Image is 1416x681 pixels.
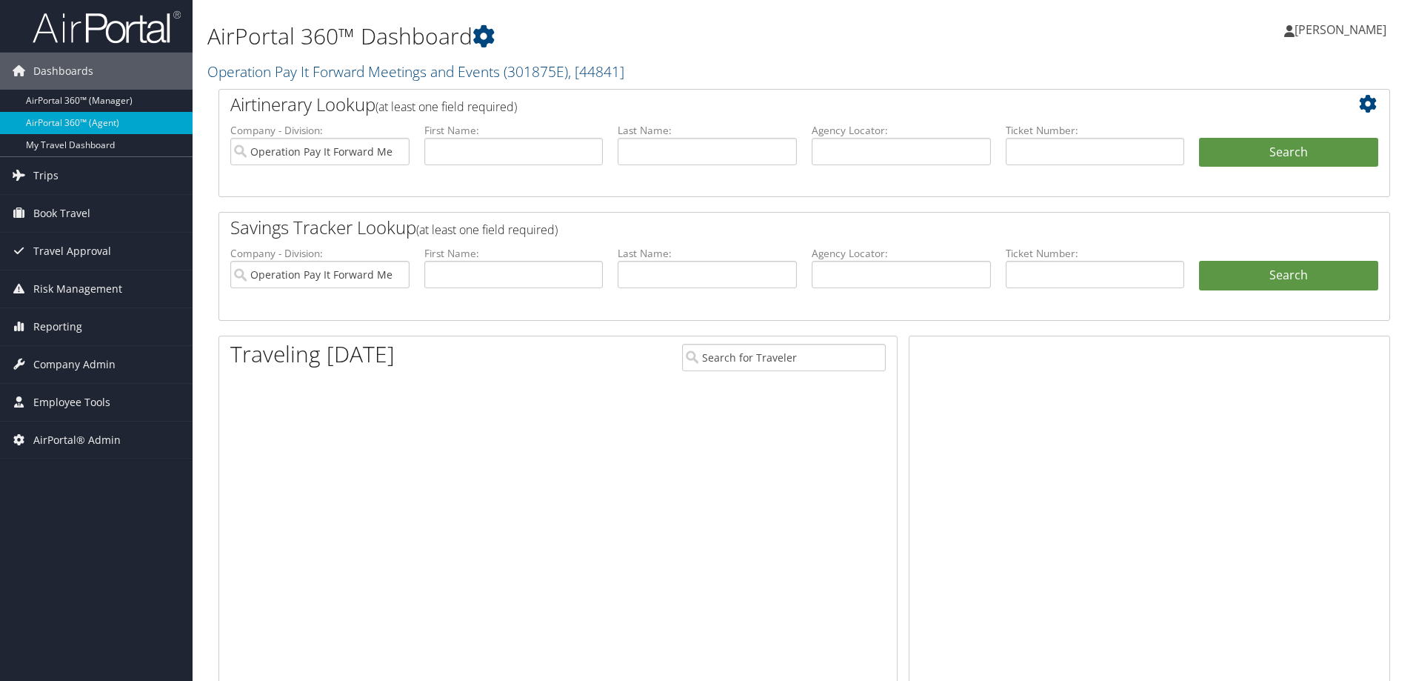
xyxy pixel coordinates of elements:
span: Reporting [33,308,82,345]
a: [PERSON_NAME] [1284,7,1401,52]
span: (at least one field required) [375,99,517,115]
span: Company Admin [33,346,116,383]
label: Agency Locator: [812,123,991,138]
a: Operation Pay It Forward Meetings and Events [207,62,624,82]
label: Ticket Number: [1006,246,1185,261]
span: Employee Tools [33,384,110,421]
label: First Name: [424,123,604,138]
span: ( 301875E ) [504,62,568,82]
h1: Traveling [DATE] [230,339,395,370]
span: Risk Management [33,270,122,308]
label: First Name: [424,246,604,261]
input: Search for Traveler [682,344,886,371]
label: Last Name: [618,246,797,261]
span: , [ 44841 ] [568,62,624,82]
label: Company - Division: [230,123,410,138]
label: Last Name: [618,123,797,138]
h2: Savings Tracker Lookup [230,215,1280,240]
img: airportal-logo.png [33,10,181,44]
span: [PERSON_NAME] [1295,21,1386,38]
input: search accounts [230,261,410,288]
span: AirPortal® Admin [33,422,121,459]
h1: AirPortal 360™ Dashboard [207,21,1003,52]
span: Travel Approval [33,233,111,270]
h2: Airtinerary Lookup [230,92,1280,117]
span: (at least one field required) [416,222,558,238]
span: Trips [33,157,59,194]
a: Search [1199,261,1378,290]
span: Dashboards [33,53,93,90]
span: Book Travel [33,195,90,232]
label: Company - Division: [230,246,410,261]
label: Agency Locator: [812,246,991,261]
label: Ticket Number: [1006,123,1185,138]
button: Search [1199,138,1378,167]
